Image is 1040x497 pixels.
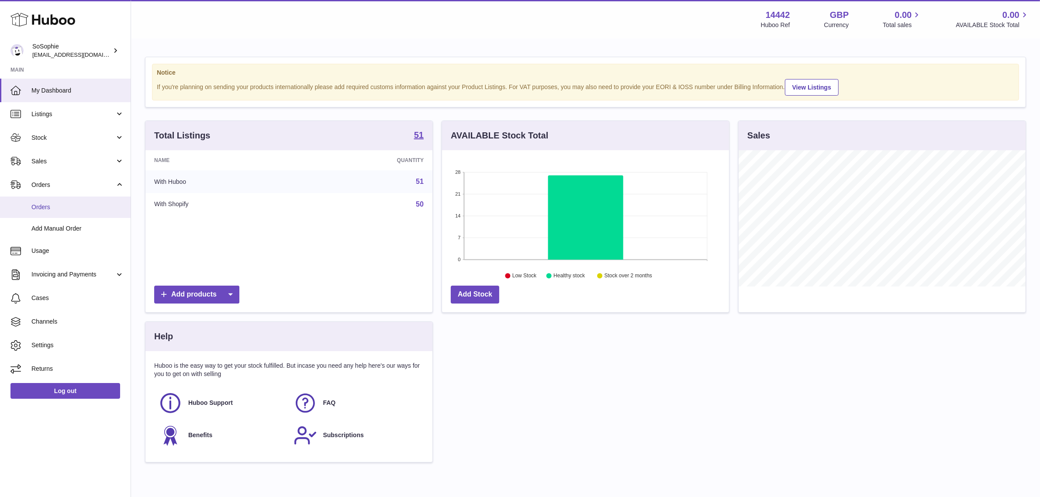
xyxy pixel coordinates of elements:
a: 50 [416,200,424,208]
text: Low Stock [512,273,537,279]
span: Usage [31,247,124,255]
img: internalAdmin-14442@internal.huboo.com [10,44,24,57]
text: 28 [455,169,460,175]
span: Cases [31,294,124,302]
a: Huboo Support [159,391,285,415]
span: Benefits [188,431,212,439]
a: 51 [416,178,424,185]
td: With Shopify [145,193,300,216]
h3: AVAILABLE Stock Total [451,130,548,142]
span: Settings [31,341,124,349]
div: If you're planning on sending your products internationally please add required customs informati... [157,78,1014,96]
h3: Total Listings [154,130,211,142]
text: 7 [458,235,460,240]
span: 0.00 [1002,9,1019,21]
span: Stock [31,134,115,142]
a: Log out [10,383,120,399]
text: 0 [458,257,460,262]
span: Total sales [883,21,922,29]
td: With Huboo [145,170,300,193]
div: SoSophie [32,42,111,59]
span: Add Manual Order [31,224,124,233]
th: Name [145,150,300,170]
span: Huboo Support [188,399,233,407]
th: Quantity [300,150,432,170]
strong: GBP [830,9,849,21]
span: Returns [31,365,124,373]
h3: Sales [747,130,770,142]
a: Subscriptions [294,424,420,447]
strong: 14442 [766,9,790,21]
span: Listings [31,110,115,118]
a: FAQ [294,391,420,415]
text: Stock over 2 months [605,273,652,279]
span: Sales [31,157,115,166]
div: Huboo Ref [761,21,790,29]
span: Orders [31,203,124,211]
a: Add products [154,286,239,304]
p: Huboo is the easy way to get your stock fulfilled. But incase you need any help here's our ways f... [154,362,424,378]
a: Add Stock [451,286,499,304]
strong: Notice [157,69,1014,77]
span: FAQ [323,399,336,407]
strong: 51 [414,131,424,139]
span: [EMAIL_ADDRESS][DOMAIN_NAME] [32,51,128,58]
text: Healthy stock [553,273,585,279]
a: Benefits [159,424,285,447]
a: 0.00 Total sales [883,9,922,29]
span: Subscriptions [323,431,364,439]
a: View Listings [785,79,839,96]
text: 14 [455,213,460,218]
text: 21 [455,191,460,197]
span: Invoicing and Payments [31,270,115,279]
div: Currency [824,21,849,29]
span: 0.00 [895,9,912,21]
a: 51 [414,131,424,141]
span: My Dashboard [31,86,124,95]
span: Orders [31,181,115,189]
span: Channels [31,318,124,326]
h3: Help [154,331,173,342]
a: 0.00 AVAILABLE Stock Total [956,9,1030,29]
span: AVAILABLE Stock Total [956,21,1030,29]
